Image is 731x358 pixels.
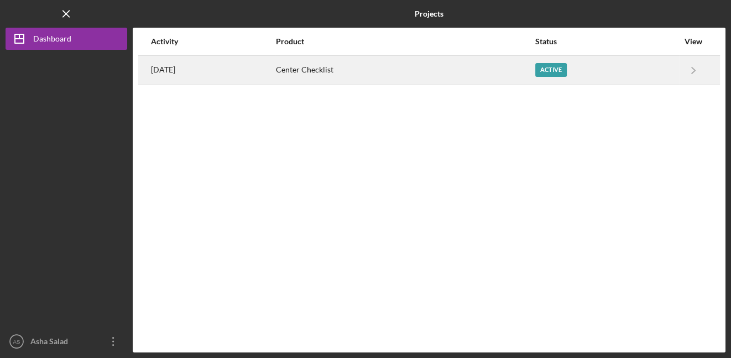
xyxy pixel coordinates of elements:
div: Activity [151,37,275,46]
text: AS [13,339,20,345]
time: 2025-07-17 01:56 [151,65,175,74]
div: Active [535,63,567,77]
div: Product [276,37,534,46]
div: Asha Salad [28,330,100,355]
div: Center Checklist [276,56,534,84]
b: Projects [415,9,443,18]
button: Dashboard [6,28,127,50]
div: View [680,37,707,46]
div: Status [535,37,678,46]
div: Dashboard [33,28,71,53]
button: ASAsha Salad [6,330,127,352]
